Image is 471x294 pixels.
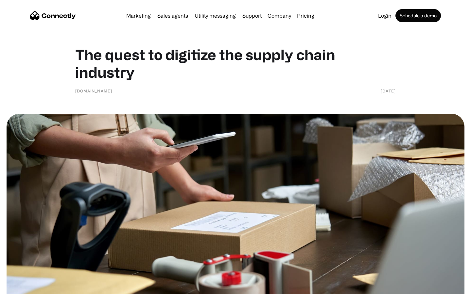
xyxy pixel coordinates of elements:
[75,88,112,94] div: [DOMAIN_NAME]
[7,283,39,292] aside: Language selected: English
[192,13,238,18] a: Utility messaging
[268,11,291,20] div: Company
[13,283,39,292] ul: Language list
[294,13,317,18] a: Pricing
[381,88,396,94] div: [DATE]
[395,9,441,22] a: Schedule a demo
[155,13,191,18] a: Sales agents
[75,46,396,81] h1: The quest to digitize the supply chain industry
[124,13,153,18] a: Marketing
[375,13,394,18] a: Login
[240,13,264,18] a: Support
